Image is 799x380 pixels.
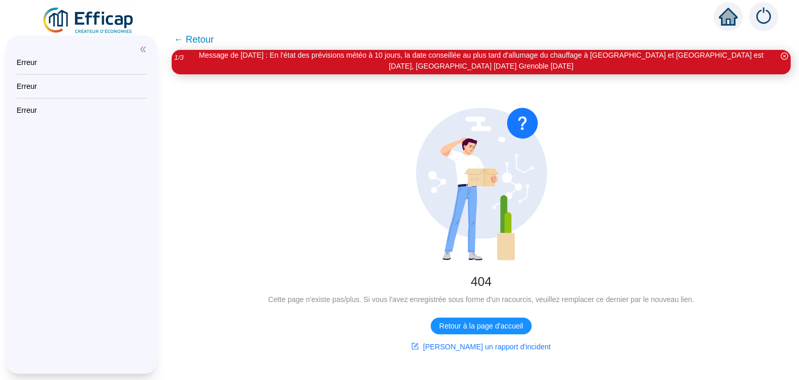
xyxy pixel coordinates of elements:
img: alerts [749,2,778,31]
button: Retour à la page d'accueil [431,318,531,334]
div: Erreur [17,57,147,68]
span: close-circle [781,53,788,60]
div: Erreur [17,105,147,115]
div: Message de [DATE] : En l'état des prévisions météo à 10 jours, la date conseillée au plus tard d'... [188,50,774,72]
span: ← Retour [174,32,214,47]
i: 1 / 3 [174,54,184,61]
span: home [719,7,738,26]
div: 404 [180,273,782,290]
span: Retour à la page d'accueil [439,321,523,332]
div: Erreur [17,81,147,91]
span: double-left [139,46,147,53]
span: [PERSON_NAME] un rapport d'incident [423,342,550,352]
button: [PERSON_NAME] un rapport d'incident [403,338,559,355]
span: form [411,343,419,350]
img: efficap energie logo [42,6,136,35]
div: Cette page n'existe pas/plus. Si vous l'avez enregistrée sous forme d'un racourcis, veuillez remp... [180,294,782,305]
